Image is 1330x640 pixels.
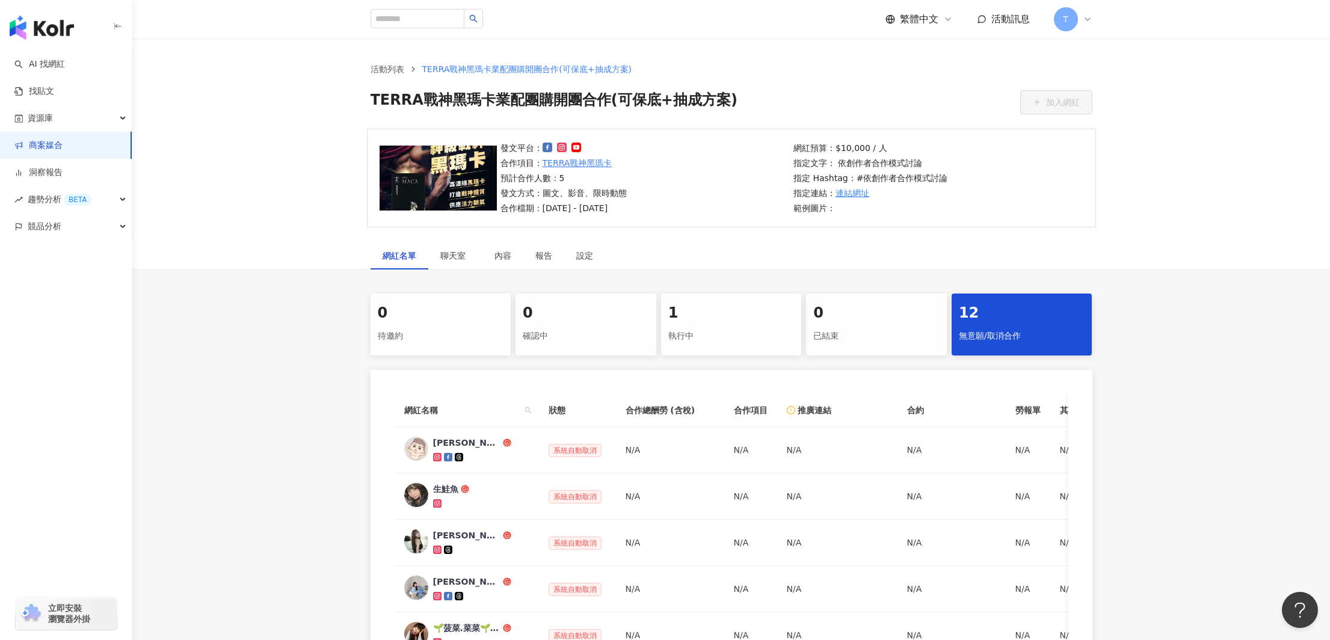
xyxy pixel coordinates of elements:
[897,566,1006,612] td: N/A
[433,529,500,541] div: [PERSON_NAME]
[543,156,612,170] a: TERRA戰神黑瑪卡
[1050,473,1159,520] td: N/A
[371,90,737,114] span: TERRA戰神黑瑪卡業配團購開團合作(可保底+抽成方案)
[777,520,897,566] td: N/A
[787,404,888,417] div: 推廣連結
[549,444,602,457] span: 系統自動取消
[836,186,869,200] a: 連結網址
[724,394,777,427] th: 合作項目
[1015,490,1041,503] div: N/A
[523,303,649,324] div: 0
[14,140,63,152] a: 商案媒合
[525,407,532,414] span: search
[793,156,947,170] p: 指定文字： 依創作者合作模式討論
[404,529,428,553] img: KOL Avatar
[440,251,470,260] span: 聊天室
[500,186,627,200] p: 發文方式：圖文、影音、限時動態
[813,326,940,346] div: 已結束
[724,473,777,520] td: N/A
[793,186,947,200] p: 指定連結：
[1020,90,1092,114] button: 加入網紅
[616,427,724,473] td: N/A
[576,249,593,262] div: 設定
[19,604,43,623] img: chrome extension
[668,326,795,346] div: 執行中
[380,146,497,211] img: TERRA戰神黑瑪卡
[500,156,627,170] p: 合作項目：
[28,105,53,132] span: 資源庫
[724,520,777,566] td: N/A
[433,622,500,634] div: 🌱菠菜.菜菜🌱CaiCai
[1015,582,1041,595] div: N/A
[28,186,91,213] span: 趨勢分析
[1050,520,1159,566] td: N/A
[616,566,724,612] td: N/A
[535,249,552,262] div: 報告
[433,483,458,495] div: 生鮭魚
[897,520,1006,566] td: N/A
[523,326,649,346] div: 確認中
[959,303,1085,324] div: 12
[64,194,91,206] div: BETA
[383,249,416,262] div: 網紅名單
[897,473,1006,520] td: N/A
[813,303,940,324] div: 0
[549,583,602,596] span: 系統自動取消
[616,473,724,520] td: N/A
[549,490,602,503] span: 系統自動取消
[668,303,795,324] div: 1
[14,167,63,179] a: 洞察報告
[897,427,1006,473] td: N/A
[724,427,777,473] td: N/A
[433,576,500,588] div: [PERSON_NAME]
[857,171,948,185] p: #依創作者合作模式討論
[1006,394,1050,427] th: 勞報單
[404,576,428,600] img: KOL Avatar
[14,195,23,204] span: rise
[522,401,534,419] span: search
[1282,592,1318,628] iframe: Help Scout Beacon - Open
[1050,427,1159,473] td: N/A
[1050,566,1159,612] td: N/A
[616,394,724,427] th: 合作總酬勞 (含稅)
[777,473,897,520] td: N/A
[14,58,65,70] a: searchAI 找網紅
[404,404,520,417] span: 網紅名稱
[494,249,511,262] div: 內容
[549,537,602,550] span: 系統自動取消
[1015,536,1041,549] div: N/A
[1050,394,1159,427] th: 其他附件
[433,437,500,449] div: [PERSON_NAME]
[500,141,627,155] p: 發文平台：
[897,394,1006,427] th: 合約
[1063,13,1068,26] span: T
[404,437,428,461] img: KOL Avatar
[959,326,1085,346] div: 無意願/取消合作
[793,171,947,185] p: 指定 Hashtag：
[469,14,478,23] span: search
[777,427,897,473] td: N/A
[500,171,627,185] p: 預計合作人數：5
[793,202,947,215] p: 範例圖片：
[787,406,795,414] span: exclamation-circle
[991,13,1030,25] span: 活動訊息
[10,16,74,40] img: logo
[500,202,627,215] p: 合作檔期：[DATE] - [DATE]
[368,63,407,76] a: 活動列表
[422,64,632,74] span: TERRA戰神黑瑪卡業配團購開團合作(可保底+抽成方案)
[404,483,428,507] img: KOL Avatar
[616,520,724,566] td: N/A
[14,85,54,97] a: 找貼文
[1015,443,1041,457] div: N/A
[378,326,504,346] div: 待邀約
[724,566,777,612] td: N/A
[539,394,616,427] th: 狀態
[16,597,117,630] a: chrome extension立即安裝 瀏覽器外掛
[48,603,90,624] span: 立即安裝 瀏覽器外掛
[793,141,947,155] p: 網紅預算：$10,000 / 人
[378,303,504,324] div: 0
[28,213,61,240] span: 競品分析
[900,13,938,26] span: 繁體中文
[777,566,897,612] td: N/A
